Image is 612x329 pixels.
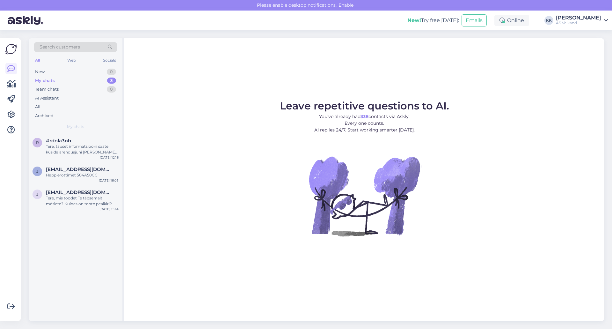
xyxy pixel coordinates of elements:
div: Team chats [35,86,59,93]
div: Socials [102,56,117,64]
div: Online [494,15,529,26]
div: [PERSON_NAME] [556,15,601,20]
div: KK [544,16,553,25]
div: [DATE] 16:03 [99,178,119,183]
div: Happierottimet 504A50CC [46,172,119,178]
div: All [35,104,40,110]
div: Archived [35,113,54,119]
span: Search customers [40,44,80,50]
div: 3 [107,78,116,84]
b: New! [407,17,421,23]
span: jkalho@jkalho.fi [46,167,112,172]
div: 0 [107,69,116,75]
div: Tere, mis toodet Te täpsemalt mõtlete? Kuidas on toote pealkiri? [46,195,119,207]
div: Tere, täpset informatsiooni saate küsida arendusjuhi [PERSON_NAME] käest, tema e-post: [PERSON_NA... [46,144,119,155]
span: My chats [67,124,84,130]
button: Emails [462,14,487,26]
span: jkalho@jkalho.fi [46,190,112,195]
div: All [34,56,41,64]
span: j [36,169,38,174]
div: Web [66,56,77,64]
div: 0 [107,86,116,93]
div: AI Assistant [35,95,59,101]
div: New [35,69,45,75]
span: Leave repetitive questions to AI. [280,100,449,112]
div: [DATE] 15:14 [99,207,119,212]
span: Enable [337,2,355,8]
div: AS Veikand [556,20,601,26]
span: #rdnla3oh [46,138,71,144]
div: [DATE] 12:16 [100,155,119,160]
span: r [36,140,39,145]
b: 338 [361,114,368,119]
p: You’ve already had contacts via Askly. Every one counts. AI replies 24/7. Start working smarter [... [280,113,449,133]
img: No Chat active [307,138,422,253]
span: j [36,192,38,197]
img: Askly Logo [5,43,17,55]
a: [PERSON_NAME]AS Veikand [556,15,608,26]
div: My chats [35,78,55,84]
div: Try free [DATE]: [407,17,459,24]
